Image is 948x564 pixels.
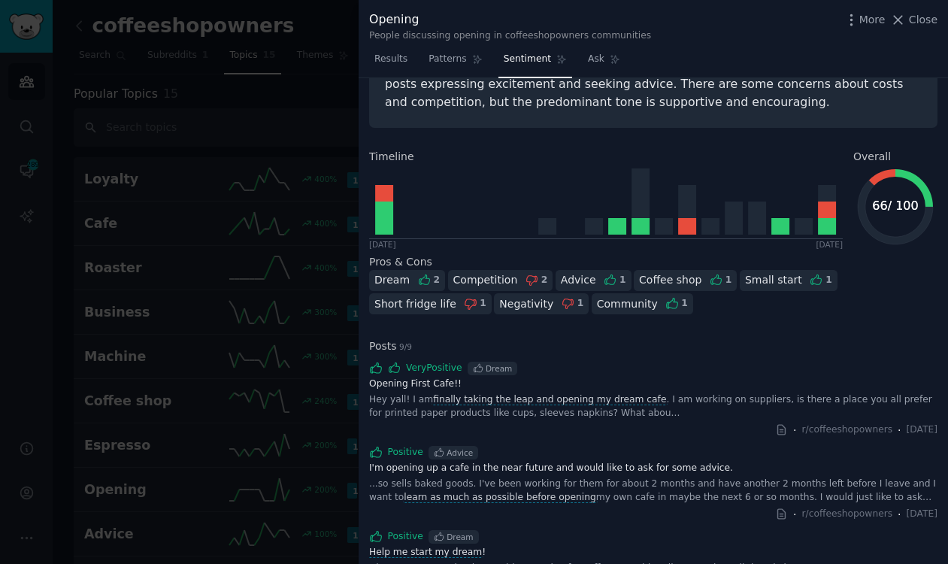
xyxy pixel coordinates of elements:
span: Positive [388,446,423,459]
div: Dream [374,272,410,288]
div: 1 [577,297,584,311]
span: Sentiment [504,53,551,66]
text: 66 / 100 [872,199,918,213]
div: 1 [681,297,688,311]
span: More [859,12,886,28]
a: Patterns [423,47,487,78]
span: [DATE] [907,508,937,521]
div: Dream [486,363,512,374]
div: [DATE] [816,239,843,250]
a: Help me start my dream! [369,546,937,559]
span: 9 / 9 [399,342,412,351]
a: Results [369,47,413,78]
div: Coffee shop [639,272,701,288]
span: Results [374,53,407,66]
div: 2 [541,274,548,287]
div: Community [597,296,658,312]
div: People discussing opening in coffeeshopowners communities [369,29,651,43]
span: finally taking the leap and opening my dream cafe [432,394,668,405]
a: Opening First Cafe!! [369,378,937,391]
div: The overall sentiment towards opening is generally positive and optimistic, with many posts expre... [385,56,922,112]
div: ...so sells baked goods. I've been working for them for about 2 months and have another 2 months ... [369,478,937,504]
div: Advice [561,272,596,288]
span: r/coffeeshopowners [802,508,893,521]
button: Close [890,12,937,28]
div: Dream [447,532,473,542]
span: Posts [369,338,412,354]
span: [DATE] [907,423,937,437]
span: Pros & Cons [369,256,432,268]
span: Ask [588,53,604,66]
div: Advice [447,447,473,458]
div: [DATE] [369,239,396,250]
span: Close [909,12,937,28]
span: · [793,507,796,523]
div: Short fridge life [374,296,456,312]
span: · [793,423,796,438]
div: Competition [453,272,518,288]
div: Opening [369,11,651,29]
span: learn as much as possible before opening [403,492,598,503]
button: More [844,12,886,28]
span: · [898,423,901,438]
span: Timeline [369,149,414,165]
div: 1 [725,274,732,287]
span: Positive [388,530,423,544]
span: r/coffeeshopowners [802,423,893,437]
div: 1 [480,297,486,311]
span: Very Positive [406,362,462,375]
span: Patterns [429,53,466,66]
span: · [898,507,901,523]
div: 1 [825,274,832,287]
div: Negativity [499,296,553,312]
a: Ask [583,47,625,78]
a: I'm opening up a cafe in the near future and would like to ask for some advice. [369,462,937,475]
div: 2 [434,274,441,287]
div: 1 [619,274,626,287]
div: Hey yall! I am . I am working on suppliers, is there a place you all prefer for printed paper pro... [369,393,937,420]
a: Sentiment [498,47,572,78]
span: Help me start my dream [368,547,483,558]
div: Small start [745,272,802,288]
span: Overall [853,149,891,165]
